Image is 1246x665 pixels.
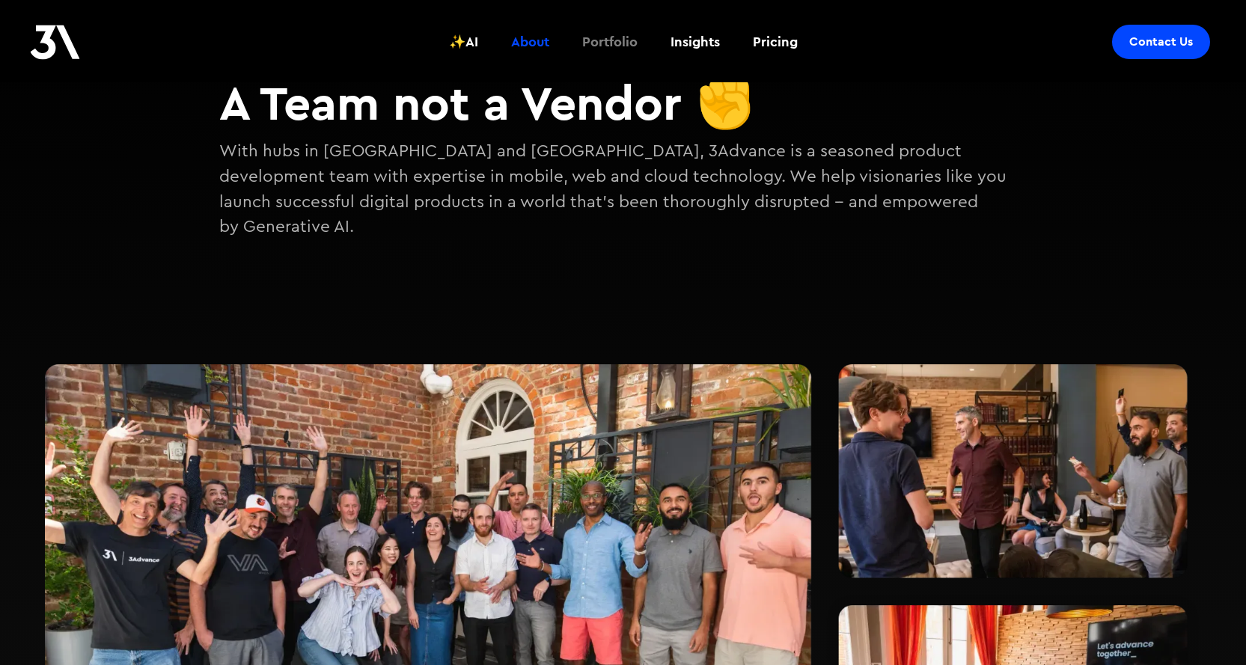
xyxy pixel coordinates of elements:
div: About [511,32,549,52]
div: Portfolio [582,32,638,52]
div: Pricing [753,32,798,52]
div: ✨AI [449,32,478,52]
h2: A Team not a Vendor ✊ [219,74,1027,132]
p: With hubs in [GEOGRAPHIC_DATA] and [GEOGRAPHIC_DATA], 3Advance is a seasoned product development ... [219,139,1027,239]
div: Contact Us [1129,34,1193,49]
a: About [502,14,558,70]
a: Portfolio [573,14,647,70]
a: Contact Us [1112,25,1210,59]
a: ✨AI [440,14,487,70]
a: Pricing [744,14,807,70]
div: Insights [671,32,720,52]
a: Insights [662,14,729,70]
